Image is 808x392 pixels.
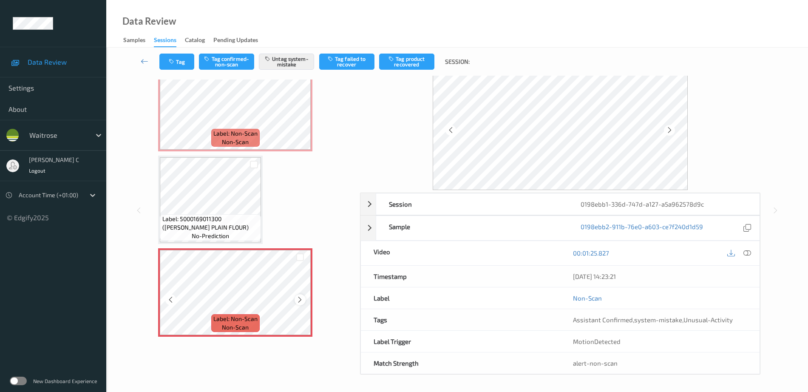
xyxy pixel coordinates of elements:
[560,331,760,352] div: MotionDetected
[185,34,213,46] a: Catalog
[376,216,568,240] div: Sample
[123,36,145,46] div: Samples
[213,34,266,46] a: Pending Updates
[379,54,434,70] button: Tag product recovered
[361,331,560,352] div: Label Trigger
[222,138,249,146] span: non-scan
[683,316,733,324] span: Unusual-Activity
[159,54,194,70] button: Tag
[213,315,258,323] span: Label: Non-Scan
[445,57,470,66] span: Session:
[222,323,249,332] span: non-scan
[573,272,747,281] div: [DATE] 14:23:21
[185,36,205,46] div: Catalog
[361,266,560,287] div: Timestamp
[573,249,609,257] a: 00:01:25.827
[360,193,760,215] div: Session0198ebb1-336d-747d-a127-a5a962578d9c
[568,193,760,215] div: 0198ebb1-336d-747d-a127-a5a962578d9c
[213,129,258,138] span: Label: Non-Scan
[122,17,176,26] div: Data Review
[123,34,154,46] a: Samples
[361,241,560,265] div: Video
[213,36,258,46] div: Pending Updates
[634,316,682,324] span: system-mistake
[192,232,229,240] span: no-prediction
[162,215,259,232] span: Label: 5000169011300 ([PERSON_NAME] PLAIN FLOUR)
[361,352,560,374] div: Match Strength
[573,359,747,367] div: alert-non-scan
[376,193,568,215] div: Session
[573,316,633,324] span: Assistant Confirmed
[319,54,374,70] button: Tag failed to recover
[360,216,760,241] div: Sample0198ebb2-911b-76e0-a603-ce7f240d1d59
[199,54,254,70] button: Tag confirmed-non-scan
[361,287,560,309] div: Label
[361,309,560,330] div: Tags
[573,316,733,324] span: , ,
[154,36,176,47] div: Sessions
[154,34,185,47] a: Sessions
[573,294,602,302] a: Non-Scan
[259,54,314,70] button: Untag system-mistake
[581,222,703,234] a: 0198ebb2-911b-76e0-a603-ce7f240d1d59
